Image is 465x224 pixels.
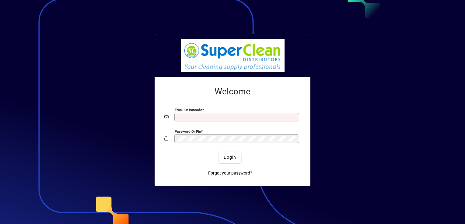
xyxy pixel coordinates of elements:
mat-label: Email or Barcode [175,107,202,112]
span: Login [224,154,236,161]
a: Forgot your password? [206,168,255,179]
span: Forgot your password? [208,170,252,176]
button: Login [219,152,241,163]
h2: Welcome [164,87,301,97]
mat-label: Password or Pin [175,129,201,133]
